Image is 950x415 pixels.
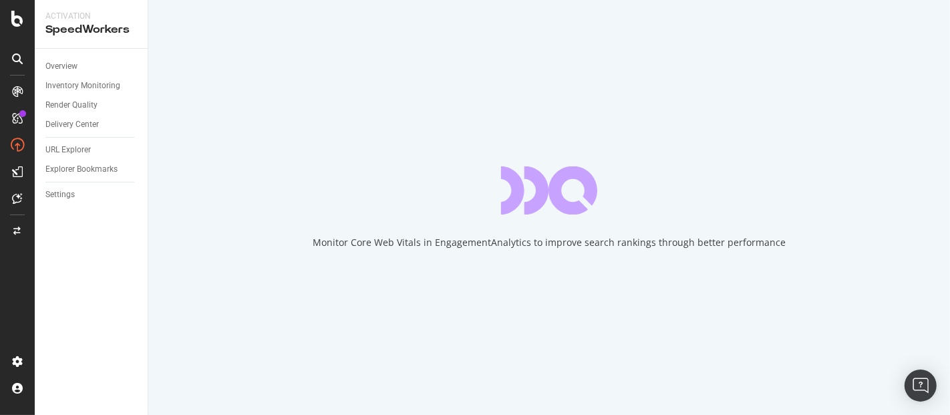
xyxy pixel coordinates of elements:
a: Settings [45,188,138,202]
div: Open Intercom Messenger [905,370,937,402]
div: Monitor Core Web Vitals in EngagementAnalytics to improve search rankings through better performance [313,236,786,249]
div: Render Quality [45,98,98,112]
div: animation [501,166,597,215]
div: URL Explorer [45,143,91,157]
div: Overview [45,59,77,74]
div: Inventory Monitoring [45,79,120,93]
a: Render Quality [45,98,138,112]
a: Overview [45,59,138,74]
div: Delivery Center [45,118,99,132]
a: Delivery Center [45,118,138,132]
div: SpeedWorkers [45,22,137,37]
a: Inventory Monitoring [45,79,138,93]
a: URL Explorer [45,143,138,157]
a: Explorer Bookmarks [45,162,138,176]
div: Activation [45,11,137,22]
div: Explorer Bookmarks [45,162,118,176]
div: Settings [45,188,75,202]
